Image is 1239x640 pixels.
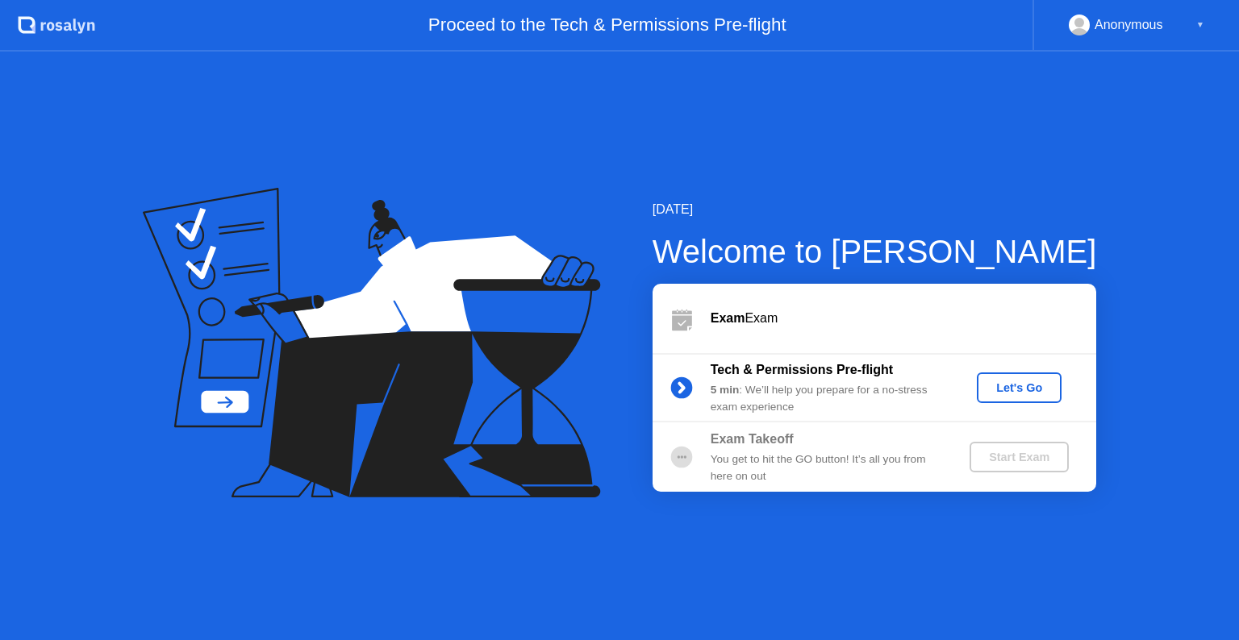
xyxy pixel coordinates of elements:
[711,311,745,325] b: Exam
[711,384,740,396] b: 5 min
[970,442,1069,472] button: Start Exam
[1196,15,1204,35] div: ▼
[1095,15,1163,35] div: Anonymous
[977,372,1062,403] button: Let's Go
[711,432,794,446] b: Exam Takeoff
[711,363,893,376] b: Tech & Permissions Pre-flight
[653,200,1097,219] div: [DATE]
[976,451,1062,463] div: Start Exam
[711,309,1096,328] div: Exam
[653,227,1097,276] div: Welcome to [PERSON_NAME]
[983,381,1055,394] div: Let's Go
[711,451,943,484] div: You get to hit the GO button! It’s all you from here on out
[711,382,943,415] div: : We’ll help you prepare for a no-stress exam experience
